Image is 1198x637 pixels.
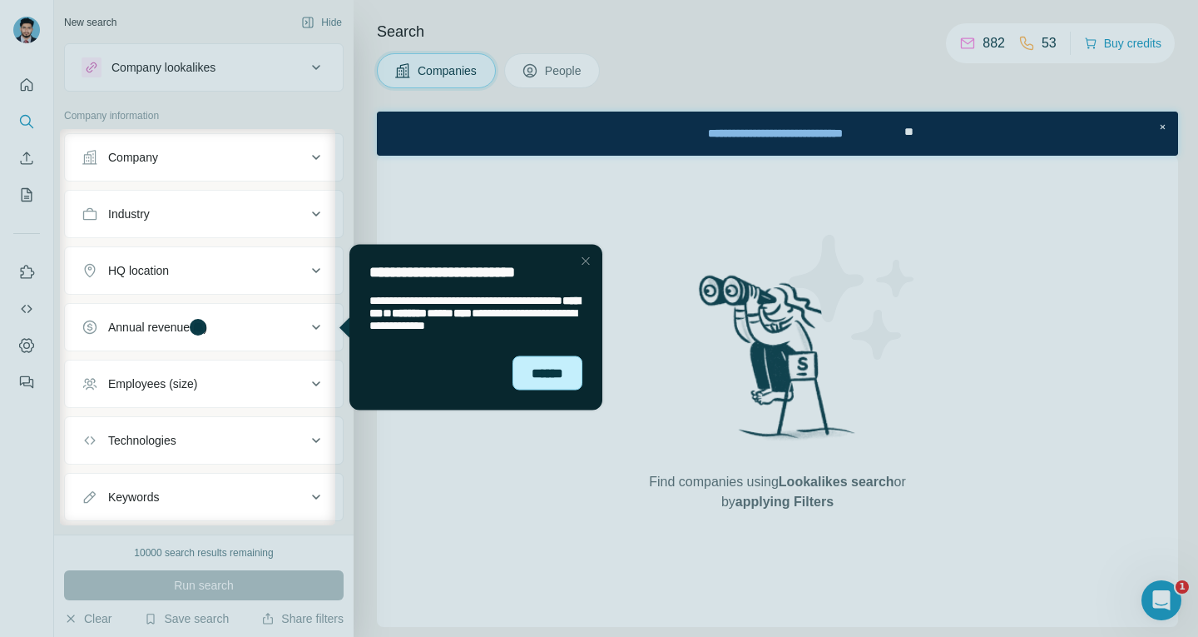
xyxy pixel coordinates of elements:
[108,262,169,279] div: HQ location
[65,421,343,460] button: Technologies
[65,137,343,177] button: Company
[108,376,197,392] div: Employees (size)
[777,7,794,23] div: Close Step
[65,307,343,347] button: Annual revenue ($)
[65,477,343,517] button: Keywords
[108,319,207,336] div: Annual revenue ($)
[65,364,343,404] button: Employees (size)
[108,432,176,449] div: Technologies
[108,149,158,166] div: Company
[335,241,606,414] iframe: Tooltip
[65,251,343,291] button: HQ location
[285,3,513,40] div: Watch our October Product update
[108,206,150,222] div: Industry
[65,194,343,234] button: Industry
[108,489,159,505] div: Keywords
